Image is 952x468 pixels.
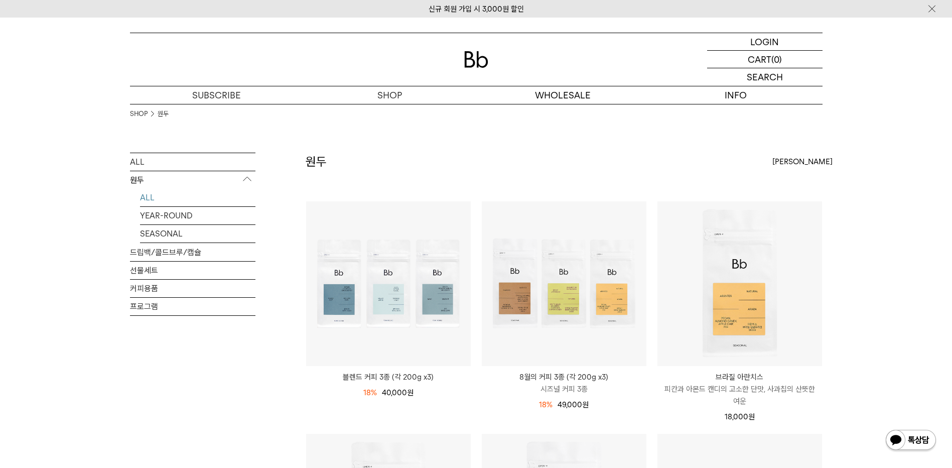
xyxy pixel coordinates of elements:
a: ALL [130,153,255,171]
p: 시즈널 커피 3종 [482,383,646,395]
p: WHOLESALE [476,86,649,104]
p: SEARCH [747,68,783,86]
p: (0) [771,51,782,68]
a: SHOP [130,109,148,119]
p: 원두 [130,171,255,189]
p: 피칸과 아몬드 캔디의 고소한 단맛, 사과칩의 산뜻한 여운 [657,383,822,407]
p: CART [748,51,771,68]
a: 블렌드 커피 3종 (각 200g x3) [306,371,471,383]
a: ALL [140,189,255,206]
a: 8월의 커피 3종 (각 200g x3) 시즈널 커피 3종 [482,371,646,395]
img: 8월의 커피 3종 (각 200g x3) [482,201,646,366]
a: 프로그램 [130,298,255,315]
a: 커피용품 [130,280,255,297]
img: 브라질 아란치스 [657,201,822,366]
span: 원 [407,388,414,397]
h2: 원두 [306,153,327,170]
a: CART (0) [707,51,823,68]
a: 신규 회원 가입 시 3,000원 할인 [429,5,524,14]
span: 40,000 [382,388,414,397]
p: 8월의 커피 3종 (각 200g x3) [482,371,646,383]
a: 원두 [158,109,169,119]
a: 드립백/콜드브루/캡슐 [130,244,255,261]
p: LOGIN [750,33,779,50]
p: 브라질 아란치스 [657,371,822,383]
span: 원 [748,412,755,421]
img: 블렌드 커피 3종 (각 200g x3) [306,201,471,366]
a: SEASONAL [140,225,255,243]
span: 18,000 [725,412,755,421]
a: LOGIN [707,33,823,51]
a: YEAR-ROUND [140,207,255,224]
div: 18% [539,399,553,411]
p: INFO [649,86,823,104]
span: [PERSON_NAME] [772,156,833,168]
a: SHOP [303,86,476,104]
span: 원 [582,400,589,409]
a: 브라질 아란치스 피칸과 아몬드 캔디의 고소한 단맛, 사과칩의 산뜻한 여운 [657,371,822,407]
span: 49,000 [558,400,589,409]
a: SUBSCRIBE [130,86,303,104]
img: 카카오톡 채널 1:1 채팅 버튼 [885,429,937,453]
img: 로고 [464,51,488,68]
a: 선물세트 [130,262,255,279]
div: 18% [363,387,377,399]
